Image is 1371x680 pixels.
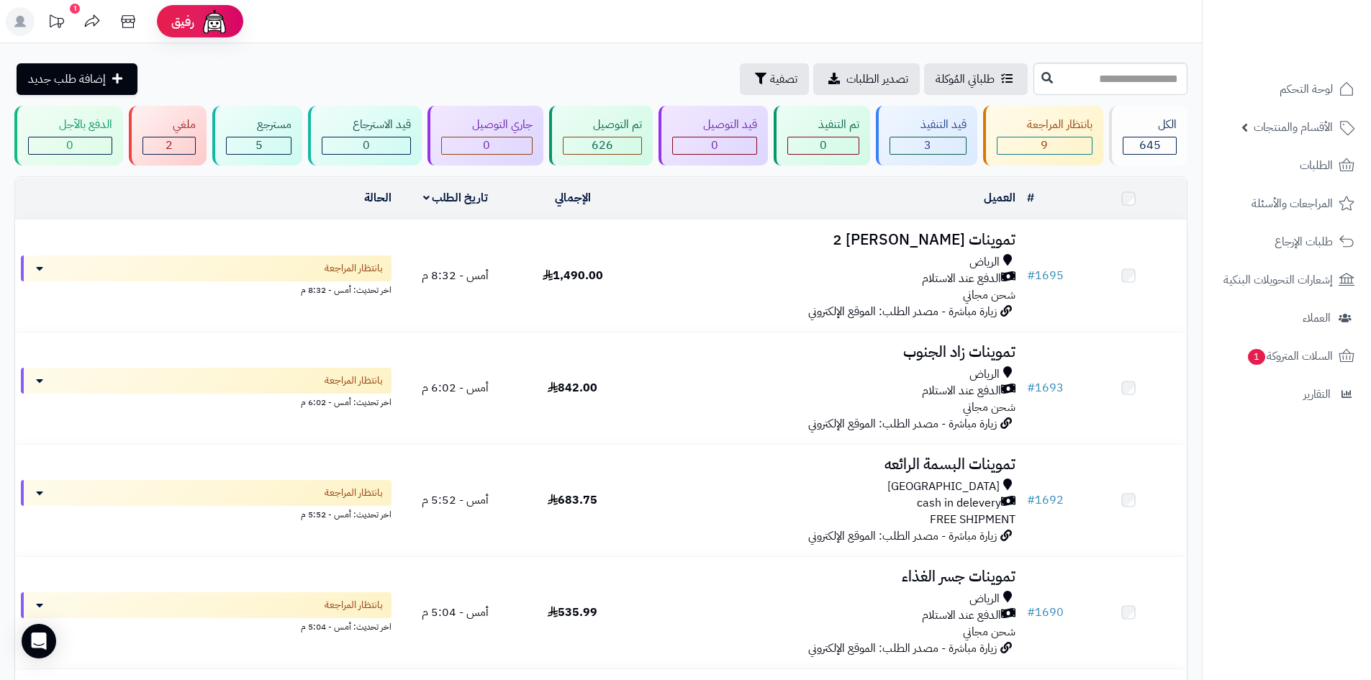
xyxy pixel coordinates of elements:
span: 3 [924,137,931,154]
div: 1 [70,4,80,14]
a: # [1027,189,1034,207]
span: FREE SHIPMENT [930,511,1015,528]
span: الأقسام والمنتجات [1254,117,1333,137]
span: زيارة مباشرة - مصدر الطلب: الموقع الإلكتروني [808,415,997,432]
a: المراجعات والأسئلة [1211,186,1362,221]
a: #1695 [1027,267,1064,284]
a: تم التوصيل 626 [546,106,656,166]
span: طلبات الإرجاع [1275,232,1333,252]
span: 5 [255,137,263,154]
img: ai-face.png [200,7,229,36]
a: السلات المتروكة1 [1211,339,1362,373]
span: # [1027,604,1035,621]
div: مسترجع [226,117,291,133]
span: العملاء [1303,308,1331,328]
span: زيارة مباشرة - مصدر الطلب: الموقع الإلكتروني [808,303,997,320]
div: الكل [1123,117,1177,133]
h3: تموينات زاد الجنوب [637,344,1015,361]
div: 9 [997,137,1092,154]
span: شحن مجاني [963,623,1015,640]
div: ملغي [142,117,196,133]
a: تصدير الطلبات [813,63,920,95]
a: الكل645 [1106,106,1190,166]
span: زيارة مباشرة - مصدر الطلب: الموقع الإلكتروني [808,527,997,545]
span: [GEOGRAPHIC_DATA] [887,479,1000,495]
a: قيد التوصيل 0 [656,106,771,166]
div: تم التنفيذ [787,117,859,133]
a: إشعارات التحويلات البنكية [1211,263,1362,297]
span: إضافة طلب جديد [28,71,106,88]
a: مسترجع 5 [209,106,305,166]
div: 626 [564,137,642,154]
a: التقارير [1211,377,1362,412]
div: 0 [673,137,756,154]
a: #1692 [1027,491,1064,509]
span: بانتظار المراجعة [325,373,383,388]
div: الدفع بالآجل [28,117,112,133]
a: الحالة [364,189,392,207]
a: تم التنفيذ 0 [771,106,873,166]
a: لوحة التحكم [1211,72,1362,106]
a: الدفع بالآجل 0 [12,106,126,166]
img: logo-2.png [1273,27,1357,58]
a: الطلبات [1211,148,1362,183]
div: Open Intercom Messenger [22,624,56,658]
span: # [1027,379,1035,396]
span: طلباتي المُوكلة [936,71,995,88]
span: لوحة التحكم [1280,79,1333,99]
div: 0 [322,137,410,154]
span: بانتظار المراجعة [325,261,383,276]
div: 2 [143,137,196,154]
span: الرياض [969,254,1000,271]
span: 683.75 [548,491,597,509]
span: 535.99 [548,604,597,621]
a: طلبات الإرجاع [1211,225,1362,259]
a: تحديثات المنصة [38,7,74,40]
a: العميل [984,189,1015,207]
span: 1 [1247,348,1265,365]
div: اخر تحديث: أمس - 5:52 م [21,506,392,521]
span: cash in delevery [917,495,1001,512]
div: بانتظار المراجعة [997,117,1093,133]
span: 0 [711,137,718,154]
a: قيد التنفيذ 3 [873,106,980,166]
a: قيد الاسترجاع 0 [305,106,425,166]
span: شحن مجاني [963,286,1015,304]
span: تصدير الطلبات [846,71,908,88]
span: شحن مجاني [963,399,1015,416]
div: 0 [442,137,532,154]
span: زيارة مباشرة - مصدر الطلب: الموقع الإلكتروني [808,640,997,657]
span: الرياض [969,366,1000,383]
h3: تموينات [PERSON_NAME] 2 [637,232,1015,248]
div: 0 [29,137,112,154]
div: قيد التوصيل [672,117,757,133]
span: أمس - 6:02 م [422,379,489,396]
span: الدفع عند الاستلام [922,271,1001,287]
div: اخر تحديث: أمس - 5:04 م [21,618,392,633]
a: جاري التوصيل 0 [425,106,546,166]
a: إضافة طلب جديد [17,63,137,95]
span: أمس - 5:04 م [422,604,489,621]
span: إشعارات التحويلات البنكية [1223,270,1333,290]
span: 626 [592,137,613,154]
div: اخر تحديث: أمس - 6:02 م [21,394,392,409]
a: تاريخ الطلب [423,189,489,207]
div: تم التوصيل [563,117,643,133]
a: طلباتي المُوكلة [924,63,1028,95]
h3: تموينات جسر الغذاء [637,568,1015,585]
div: 3 [890,137,966,154]
span: تصفية [770,71,797,88]
h3: تموينات البسمة الرائعه [637,456,1015,473]
span: رفيق [171,13,194,30]
span: 9 [1041,137,1048,154]
a: #1693 [1027,379,1064,396]
span: # [1027,267,1035,284]
a: ملغي 2 [126,106,210,166]
div: قيد الاسترجاع [322,117,411,133]
span: أمس - 5:52 م [422,491,489,509]
span: السلات المتروكة [1246,346,1333,366]
span: 645 [1139,137,1161,154]
span: # [1027,491,1035,509]
span: 0 [66,137,73,154]
span: بانتظار المراجعة [325,598,383,612]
